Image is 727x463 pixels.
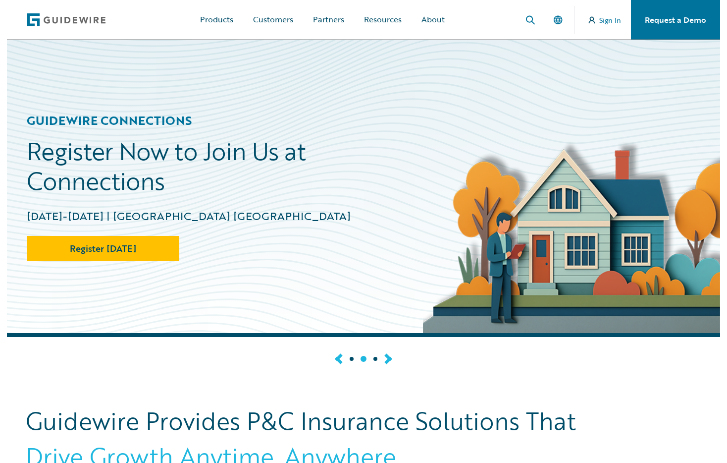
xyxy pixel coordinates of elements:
[27,13,106,26] img: Guidewire Logo
[70,242,136,255] span: Register [DATE]
[7,208,423,224] div: [DATE]-[DATE] | [GEOGRAPHIC_DATA] [GEOGRAPHIC_DATA]
[26,403,576,438] span: Guidewire Provides P&C Insurance Solutions That
[7,136,423,196] h2: Register Now to Join Us at Connections
[554,15,563,24] img: language menu icon
[526,15,535,25] img: search icon
[7,113,423,128] h4: GUIDEWIRE CONNECTIONS
[27,236,179,261] a: Register [DATE]
[423,80,720,333] img: Connections 2025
